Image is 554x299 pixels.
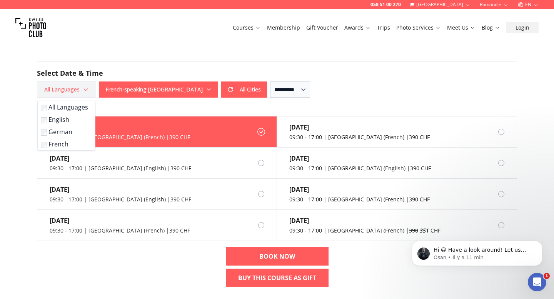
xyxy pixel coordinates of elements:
button: Photo Services [393,22,444,33]
b: BOOK NOW [259,252,295,261]
div: 09:30 - 17:00 | [GEOGRAPHIC_DATA] (French) | 390 CHF [50,133,190,141]
a: BOOK NOW [226,247,329,266]
button: Gift Voucher [303,22,341,33]
b: Buy This Course As Gift [238,273,316,282]
input: German [41,130,47,136]
button: Meet Us [444,22,479,33]
div: [DATE] [50,123,190,132]
button: French-speaking [GEOGRAPHIC_DATA] [99,81,218,98]
a: Buy This Course As Gift [226,269,329,287]
label: German [41,127,89,136]
a: Meet Us [447,24,476,32]
span: All Languages [38,83,95,96]
a: Blog [482,24,500,32]
label: All Languages [41,103,89,112]
div: [DATE] [289,154,431,163]
div: [DATE] [289,216,441,225]
div: [DATE] [50,154,191,163]
a: Trips [377,24,390,32]
div: All Languages [37,101,95,151]
button: Courses [230,22,264,33]
button: All Languages [37,81,96,98]
a: Membership [267,24,300,32]
input: All Languages [41,105,47,111]
div: [DATE] [50,216,190,225]
a: Courses [233,24,261,32]
input: French [41,142,47,148]
img: Swiss photo club [15,12,46,43]
button: Blog [479,22,503,33]
a: Photo Services [396,24,441,32]
div: 09:30 - 17:00 | [GEOGRAPHIC_DATA] (English) | 390 CHF [289,164,431,172]
div: [DATE] [50,185,191,194]
label: French [41,140,89,149]
div: [DATE] [289,185,430,194]
div: 09:30 - 17:00 | [GEOGRAPHIC_DATA] (English) | 390 CHF [50,164,191,172]
h2: Select Date & Time [37,68,517,78]
span: 1 [544,273,550,279]
button: Trips [374,22,393,33]
a: Gift Voucher [306,24,338,32]
div: 09:30 - 17:00 | [GEOGRAPHIC_DATA] (French) | CHF [289,227,441,234]
div: 09:30 - 17:00 | [GEOGRAPHIC_DATA] (French) | 390 CHF [289,133,430,141]
div: [DATE] [289,123,430,132]
button: Membership [264,22,303,33]
iframe: Intercom live chat [528,273,546,291]
a: Awards [344,24,371,32]
div: 09:30 - 17:00 | [GEOGRAPHIC_DATA] (French) | 390 CHF [289,196,430,203]
input: English [41,117,47,123]
div: 09:30 - 17:00 | [GEOGRAPHIC_DATA] (French) | 390 CHF [50,227,190,234]
a: 058 51 00 270 [370,2,401,8]
label: English [41,115,89,124]
button: Awards [341,22,374,33]
div: 09:30 - 17:00 | [GEOGRAPHIC_DATA] (English) | 390 CHF [50,196,191,203]
button: All Cities [221,81,267,98]
iframe: Intercom notifications message [400,224,554,278]
button: Login [506,22,539,33]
